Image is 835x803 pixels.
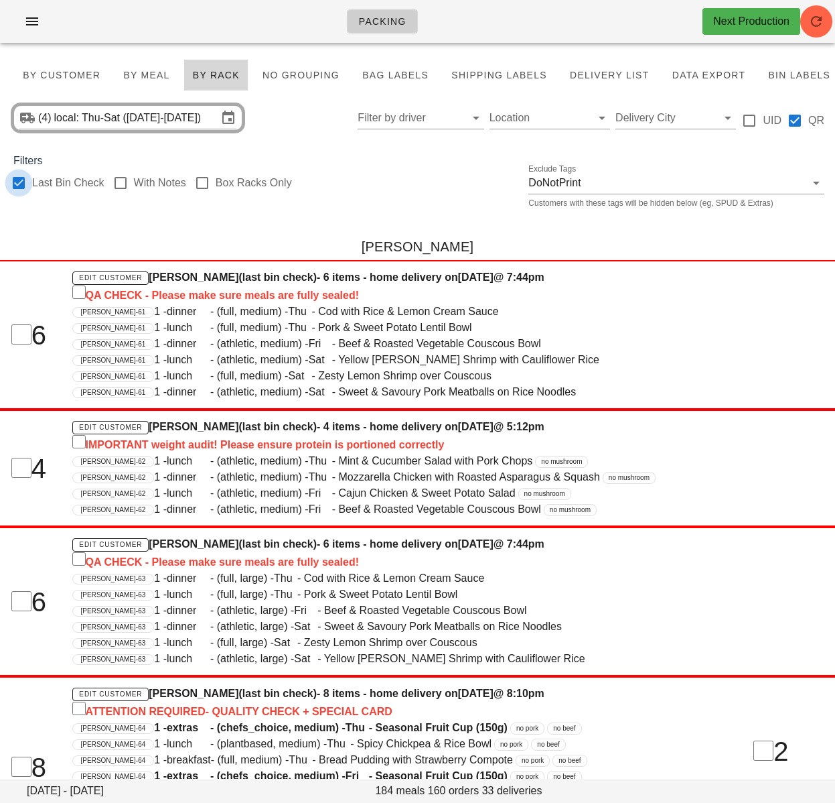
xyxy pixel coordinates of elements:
[72,552,692,570] div: QA CHECK - Please make sure meals are fully sealed!
[458,421,494,432] span: [DATE]
[134,176,186,190] label: With Notes
[254,59,348,91] button: No grouping
[154,722,508,733] span: 1 - - (chefs_choice, medium) - - Seasonal Fruit Cup (150g)
[154,338,541,349] span: 1 - - (athletic, medium) - - Beef & Roasted Vegetable Couscous Bowl
[72,686,692,720] h4: [PERSON_NAME] - 8 items - home delivery on
[78,690,142,698] span: Edit Customer
[154,605,526,616] span: 1 - - (athletic, large) - - Beef & Roasted Vegetable Couscous Bowl
[81,505,146,515] span: [PERSON_NAME]-62
[167,453,210,469] span: lunch
[167,352,210,368] span: lunch
[489,107,610,129] div: Location
[167,720,210,736] span: extras
[167,320,210,336] span: lunch
[358,16,406,27] span: Packing
[763,114,781,127] label: UID
[528,164,576,174] label: Exclude Tags
[38,111,54,125] div: (4)
[81,324,146,333] span: [PERSON_NAME]-61
[808,114,824,127] label: QR
[154,322,471,333] span: 1 - - (full, medium) - - Pork & Sweet Potato Lentil Bowl
[81,308,146,317] span: [PERSON_NAME]-61
[288,320,311,336] span: Thu
[154,471,600,483] span: 1 - - (athletic, medium) - - Mozzarella Chicken with Roasted Asparagus & Squash
[561,59,658,91] button: Delivery List
[78,424,142,431] span: Edit Customer
[451,70,547,80] span: Shipping Labels
[288,304,311,320] span: Thu
[154,306,498,317] span: 1 - - (full, medium) - - Cod with Rice & Lemon Cream Sauce
[167,619,210,635] span: dinner
[528,172,824,194] div: Exclude TagsDoNotPrint
[154,738,491,749] span: 1 - - (plantbased, medium) - - Spicy Chickpea & Rice Bowl
[123,70,169,80] span: By Meal
[154,487,515,499] span: 1 - - (athletic, medium) - - Cajun Chicken & Sweet Potato Salad
[192,70,240,80] span: By Rack
[167,485,210,501] span: lunch
[238,688,316,699] span: (last bin check)
[81,756,146,765] span: [PERSON_NAME]-64
[309,501,332,517] span: Fri
[154,770,508,782] span: 1 - - (chefs_choice, medium) - - Seasonal Fruit Cup (150g)
[167,304,210,320] span: dinner
[154,637,477,648] span: 1 - - (full, large) - - Zesty Lemon Shrimp over Couscous
[167,752,211,768] span: breakfast
[167,586,210,603] span: lunch
[458,538,494,550] span: [DATE]
[167,336,210,352] span: dinner
[767,70,830,80] span: Bin Labels
[72,435,692,453] div: IMPORTANT weight audit! Please ensure protein is portioned correctly
[274,635,297,651] span: Sat
[72,536,692,570] h4: [PERSON_NAME] - 6 items - home delivery on
[167,501,210,517] span: dinner
[184,59,248,91] button: By Rack
[358,107,483,129] div: Filter by driver
[154,589,457,600] span: 1 - - (full, large) - - Pork & Sweet Potato Lentil Bowl
[154,572,484,584] span: 1 - - (full, large) - - Cod with Rice & Lemon Cream Sauce
[238,421,316,432] span: (last bin check)
[81,740,146,749] span: [PERSON_NAME]-64
[309,336,332,352] span: Fri
[346,720,369,736] span: Thu
[672,70,746,80] span: Data Export
[354,59,437,91] button: Bag Labels
[458,688,494,699] span: [DATE]
[569,70,650,80] span: Delivery List
[167,651,210,667] span: lunch
[167,469,210,485] span: dinner
[309,469,332,485] span: Thu
[81,607,146,616] span: [PERSON_NAME]-63
[167,570,210,586] span: dinner
[494,421,544,432] span: @ 5:12pm
[72,421,149,434] a: Edit Customer
[443,59,556,91] button: Shipping Labels
[528,177,581,189] div: DoNotPrint
[154,370,491,381] span: 1 - - (full, medium) - - Zesty Lemon Shrimp over Couscous
[494,688,544,699] span: @ 8:10pm
[458,271,494,283] span: [DATE]
[309,453,332,469] span: Thu
[72,271,149,285] a: Edit Customer
[713,13,789,29] div: Next Production
[72,419,692,453] h4: [PERSON_NAME] - 4 items - home delivery on
[81,489,146,499] span: [PERSON_NAME]-62
[81,372,146,381] span: [PERSON_NAME]-61
[294,651,317,667] span: Sat
[81,772,146,782] span: [PERSON_NAME]-64
[81,340,146,349] span: [PERSON_NAME]-61
[528,199,824,207] div: Customers with these tags will be hidden below (eg, SPUD & Extras)
[115,59,178,91] button: By Meal
[13,59,109,91] button: By Customer
[615,107,736,129] div: Delivery City
[154,621,562,632] span: 1 - - (athletic, large) - - Sweet & Savoury Pork Meatballs on Rice Noodles
[81,356,146,365] span: [PERSON_NAME]-61
[294,603,317,619] span: Fri
[309,485,332,501] span: Fri
[81,724,146,733] span: [PERSON_NAME]-64
[78,274,142,282] span: Edit Customer
[167,635,210,651] span: lunch
[154,503,541,515] span: 1 - - (athletic, medium) - - Beef & Roasted Vegetable Couscous Bowl
[167,768,210,784] span: extras
[289,752,312,768] span: Thu
[154,386,576,397] span: 1 - - (athletic, medium) - - Sweet & Savoury Pork Meatballs on Rice Noodles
